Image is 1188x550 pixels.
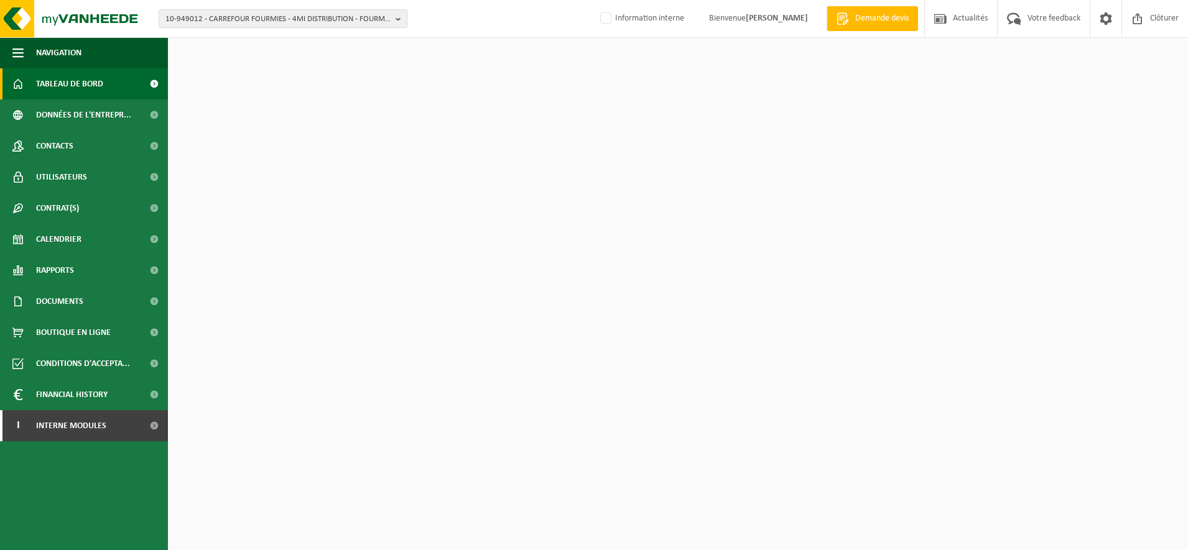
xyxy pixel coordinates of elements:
[36,162,87,193] span: Utilisateurs
[165,10,391,29] span: 10-949012 - CARREFOUR FOURMIES - 4MI DISTRIBUTION - FOURMIES
[159,9,407,28] button: 10-949012 - CARREFOUR FOURMIES - 4MI DISTRIBUTION - FOURMIES
[746,14,808,23] strong: [PERSON_NAME]
[36,193,79,224] span: Contrat(s)
[36,286,83,317] span: Documents
[36,379,108,410] span: Financial History
[36,410,106,441] span: Interne modules
[36,255,74,286] span: Rapports
[12,410,24,441] span: I
[598,9,684,28] label: Information interne
[852,12,912,25] span: Demande devis
[36,99,131,131] span: Données de l'entrepr...
[36,37,81,68] span: Navigation
[827,6,918,31] a: Demande devis
[36,317,111,348] span: Boutique en ligne
[36,68,103,99] span: Tableau de bord
[36,131,73,162] span: Contacts
[36,348,130,379] span: Conditions d'accepta...
[36,224,81,255] span: Calendrier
